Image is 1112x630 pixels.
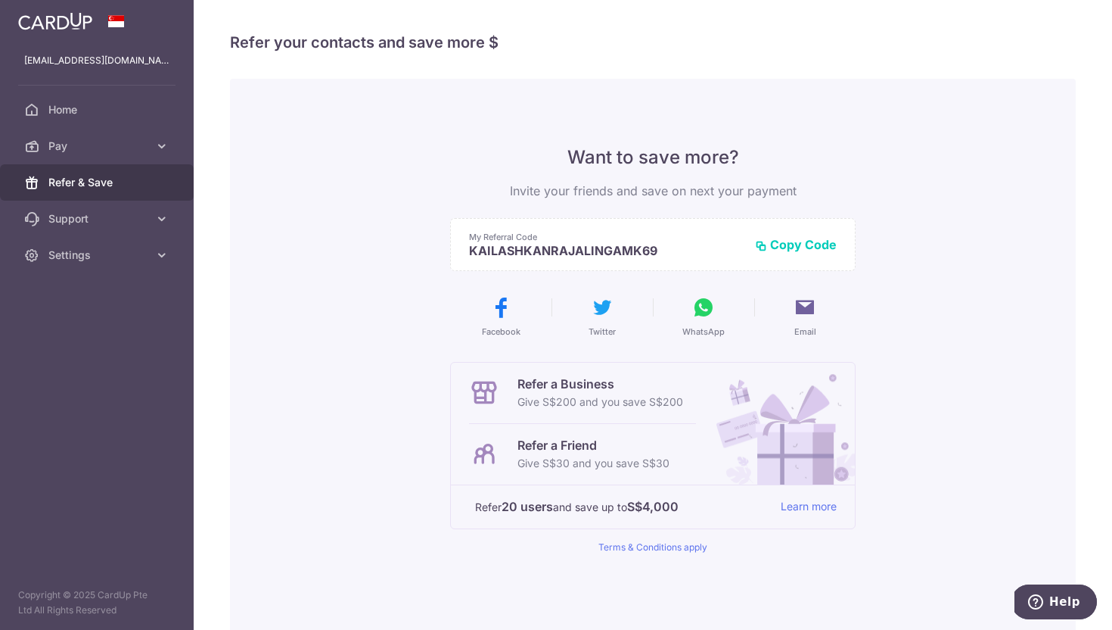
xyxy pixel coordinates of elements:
p: Refer a Business [517,375,683,393]
button: Twitter [558,295,647,338]
p: Refer and save up to [475,497,769,516]
span: Settings [48,248,148,263]
h4: Refer your contacts and save more $ [230,30,1076,55]
span: Twitter [589,326,616,338]
strong: 20 users [502,497,553,516]
p: Give S$200 and you save S$200 [517,393,683,411]
span: Email [794,326,816,338]
a: Terms & Conditions apply [598,541,707,553]
span: Help [35,11,66,24]
button: Copy Code [755,237,837,252]
span: Pay [48,139,148,154]
p: [EMAIL_ADDRESS][DOMAIN_NAME] [24,53,169,68]
iframe: Opens a widget where you can find more information [1014,585,1097,622]
p: Want to save more? [450,145,856,170]
img: CardUp [18,12,92,30]
p: Refer a Friend [517,436,669,454]
img: Refer [702,363,855,485]
span: Home [48,102,148,117]
span: Refer & Save [48,175,148,190]
p: Invite your friends and save on next your payment [450,182,856,200]
span: Facebook [482,326,520,338]
span: WhatsApp [682,326,725,338]
button: Facebook [456,295,545,338]
button: WhatsApp [659,295,748,338]
p: My Referral Code [469,231,743,243]
button: Email [760,295,850,338]
a: Learn more [781,497,837,516]
span: Support [48,211,148,226]
p: Give S$30 and you save S$30 [517,454,669,472]
p: KAILASHKANRAJALINGAMK69 [469,243,743,258]
strong: S$4,000 [627,497,679,516]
